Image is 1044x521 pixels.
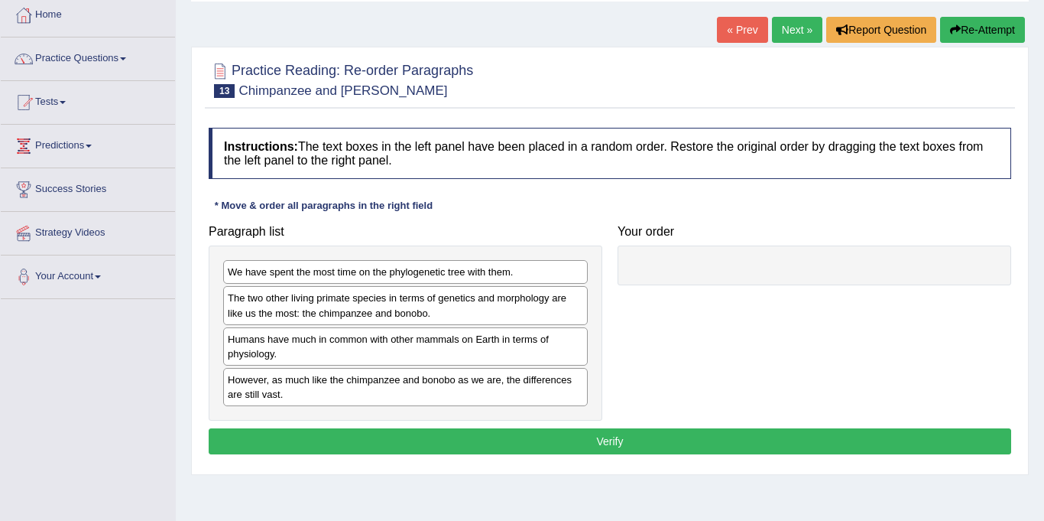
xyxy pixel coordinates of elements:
a: Predictions [1,125,175,163]
small: Chimpanzee and [PERSON_NAME] [238,83,447,98]
a: Practice Questions [1,37,175,76]
div: We have spent the most time on the phylogenetic tree with them. [223,260,588,284]
button: Re-Attempt [940,17,1025,43]
a: Next » [772,17,822,43]
a: Tests [1,81,175,119]
button: Verify [209,428,1011,454]
div: However, as much like the chimpanzee and bonobo as we are, the differences are still vast. [223,368,588,406]
a: Strategy Videos [1,212,175,250]
b: Instructions: [224,140,298,153]
h4: Your order [618,225,1011,239]
a: Success Stories [1,168,175,207]
span: 13 [214,84,235,98]
a: « Prev [717,17,767,43]
h2: Practice Reading: Re-order Paragraphs [209,60,473,98]
h4: Paragraph list [209,225,602,239]
a: Your Account [1,256,175,294]
h4: The text boxes in the left panel have been placed in a random order. Restore the original order b... [209,128,1011,179]
div: * Move & order all paragraphs in the right field [209,198,439,213]
button: Report Question [826,17,936,43]
div: The two other living primate species in terms of genetics and morphology are like us the most: th... [223,286,588,324]
div: Humans have much in common with other mammals on Earth in terms of physiology. [223,327,588,366]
